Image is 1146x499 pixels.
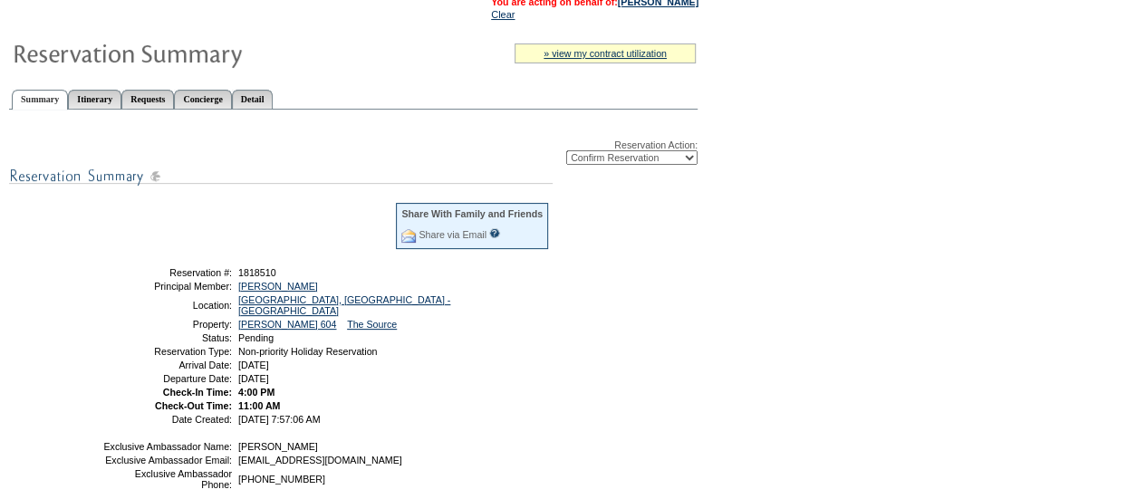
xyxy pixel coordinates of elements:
[102,468,232,490] td: Exclusive Ambassador Phone:
[238,400,280,411] span: 11:00 AM
[102,267,232,278] td: Reservation #:
[238,360,269,370] span: [DATE]
[102,455,232,465] td: Exclusive Ambassador Email:
[238,455,402,465] span: [EMAIL_ADDRESS][DOMAIN_NAME]
[163,387,232,398] strong: Check-In Time:
[102,346,232,357] td: Reservation Type:
[238,346,377,357] span: Non-priority Holiday Reservation
[9,165,553,187] img: subTtlResSummary.gif
[238,281,318,292] a: [PERSON_NAME]
[232,90,274,109] a: Detail
[238,319,336,330] a: [PERSON_NAME] 604
[12,90,68,110] a: Summary
[102,281,232,292] td: Principal Member:
[102,373,232,384] td: Departure Date:
[238,294,450,316] a: [GEOGRAPHIC_DATA], [GEOGRAPHIC_DATA] - [GEOGRAPHIC_DATA]
[121,90,174,109] a: Requests
[238,474,325,485] span: [PHONE_NUMBER]
[102,319,232,330] td: Property:
[68,90,121,109] a: Itinerary
[102,414,232,425] td: Date Created:
[544,48,667,59] a: » view my contract utilization
[489,228,500,238] input: What is this?
[102,360,232,370] td: Arrival Date:
[9,139,698,165] div: Reservation Action:
[155,400,232,411] strong: Check-Out Time:
[12,34,374,71] img: Reservaton Summary
[174,90,231,109] a: Concierge
[491,9,515,20] a: Clear
[347,319,397,330] a: The Source
[238,373,269,384] span: [DATE]
[102,294,232,316] td: Location:
[238,414,320,425] span: [DATE] 7:57:06 AM
[238,267,276,278] span: 1818510
[102,441,232,452] td: Exclusive Ambassador Name:
[238,441,318,452] span: [PERSON_NAME]
[419,229,486,240] a: Share via Email
[401,208,543,219] div: Share With Family and Friends
[238,387,274,398] span: 4:00 PM
[238,332,274,343] span: Pending
[102,332,232,343] td: Status:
